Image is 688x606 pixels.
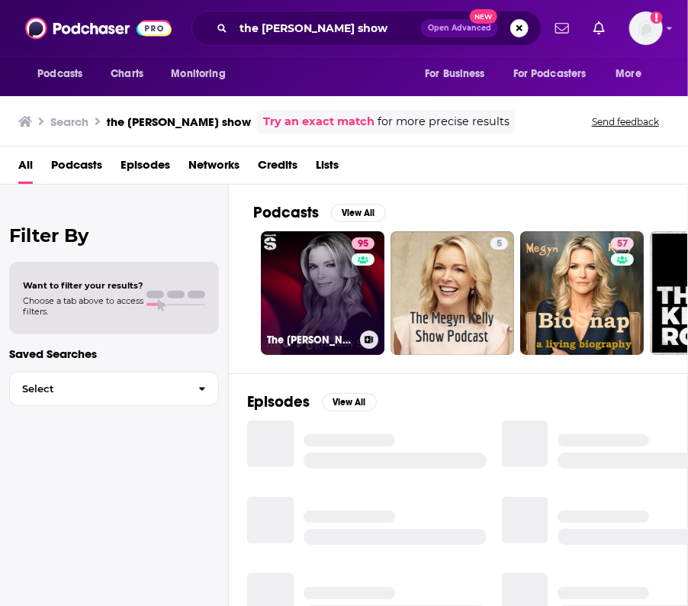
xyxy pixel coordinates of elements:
span: New [470,9,497,24]
button: open menu [414,60,504,89]
span: Podcasts [37,63,82,85]
span: Open Advanced [428,24,491,32]
span: Select [10,384,186,394]
button: View All [322,393,377,411]
a: Try an exact match [263,113,375,131]
a: All [18,153,33,184]
a: Networks [188,153,240,184]
a: PodcastsView All [253,203,386,222]
a: 5 [391,231,514,355]
a: 95The [PERSON_NAME] Show [261,231,384,355]
h3: the [PERSON_NAME] show [107,114,251,129]
span: Charts [111,63,143,85]
span: For Business [425,63,485,85]
span: Logged in as sashagoldin [629,11,663,45]
a: Show notifications dropdown [549,15,575,41]
p: Saved Searches [9,347,219,361]
a: 95 [352,237,375,250]
span: 5 [497,237,502,252]
span: for more precise results [378,113,510,131]
button: open menu [27,60,102,89]
a: 57 [520,231,644,355]
input: Search podcasts, credits, & more... [233,16,421,40]
a: Credits [258,153,297,184]
a: Show notifications dropdown [587,15,611,41]
a: Episodes [121,153,170,184]
button: Open AdvancedNew [421,19,498,37]
span: 57 [617,237,628,252]
h2: Episodes [247,392,310,411]
button: open menu [606,60,661,89]
span: More [616,63,642,85]
span: Want to filter your results? [23,280,143,291]
button: View All [331,204,386,222]
svg: Add a profile image [651,11,663,24]
a: Charts [101,60,153,89]
a: Lists [316,153,339,184]
h3: The [PERSON_NAME] Show [267,334,354,347]
button: open menu [160,60,245,89]
a: Podcasts [51,153,102,184]
h3: Search [50,114,88,129]
button: Show profile menu [629,11,663,45]
button: open menu [503,60,609,89]
img: User Profile [629,11,663,45]
span: For Podcasters [513,63,587,85]
a: 57 [611,237,634,250]
img: Podchaser - Follow, Share and Rate Podcasts [25,14,172,43]
a: 5 [490,237,508,250]
h2: Filter By [9,224,219,247]
h2: Podcasts [253,203,319,222]
div: Search podcasts, credits, & more... [191,11,542,46]
button: Send feedback [587,115,664,128]
span: 95 [358,237,368,252]
button: Select [9,372,219,406]
span: Monitoring [171,63,225,85]
span: Choose a tab above to access filters. [23,295,143,317]
a: EpisodesView All [247,392,377,411]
